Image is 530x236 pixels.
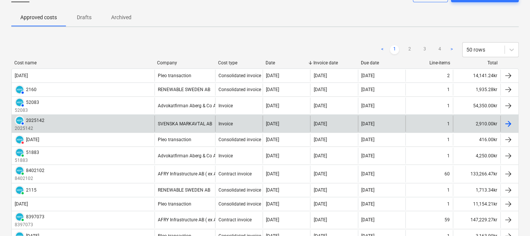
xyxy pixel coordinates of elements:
[266,171,279,177] div: [DATE]
[26,150,39,155] div: 51883
[16,99,23,106] img: xero.svg
[453,198,500,210] div: 11,154.21kr
[15,73,28,78] div: [DATE]
[26,137,39,142] div: [DATE]
[158,217,227,222] div: AFRY Infrastructure AB ( ex AFRY )
[390,45,399,54] a: Page 1 is your current page
[15,97,24,107] div: Invoice has been synced with Xero and its status is currently AUTHORISED
[453,134,500,146] div: 416.00kr
[361,137,374,142] div: [DATE]
[158,87,210,92] div: RENEWABLE SWEDEN AB
[266,153,279,158] div: [DATE]
[453,97,500,114] div: 54,350.00kr
[456,60,498,65] div: Total
[158,171,227,177] div: AFRY Infrastructure AB ( ex AFRY )
[266,121,279,126] div: [DATE]
[313,103,327,108] div: [DATE]
[313,137,327,142] div: [DATE]
[361,103,374,108] div: [DATE]
[453,70,500,82] div: 14,141.24kr
[158,137,191,142] div: Pleo transaction
[361,201,374,207] div: [DATE]
[447,137,450,142] div: 1
[14,60,151,65] div: Cost name
[16,86,23,93] img: xero.svg
[361,171,374,177] div: [DATE]
[313,87,327,92] div: [DATE]
[444,217,450,222] div: 59
[313,153,327,158] div: [DATE]
[453,184,500,196] div: 1,713.34kr
[75,14,93,21] p: Drafts
[313,171,327,177] div: [DATE]
[453,166,500,182] div: 133,266.47kr
[15,148,24,157] div: Invoice has been synced with Xero and its status is currently PAID
[405,45,414,54] a: Page 2
[16,149,23,156] img: xero.svg
[266,103,279,108] div: [DATE]
[26,87,37,92] div: 2160
[218,60,260,65] div: Cost type
[26,214,44,219] div: 8397073
[15,185,24,195] div: Invoice has been synced with Xero and its status is currently PAID
[453,84,500,96] div: 1,935.28kr
[218,73,261,78] div: Consolidated invoice
[361,153,374,158] div: [DATE]
[361,60,402,65] div: Due date
[218,121,233,126] div: Invoice
[447,121,450,126] div: 1
[26,118,44,123] div: 2025142
[218,87,261,92] div: Consolidated invoice
[16,213,23,221] img: xero.svg
[15,125,44,132] p: 2025142
[266,201,279,207] div: [DATE]
[447,87,450,92] div: 1
[16,167,23,174] img: xero.svg
[313,201,327,207] div: [DATE]
[313,121,327,126] div: [DATE]
[218,103,233,108] div: Invoice
[16,117,23,124] img: xero.svg
[447,201,450,207] div: 1
[313,60,355,65] div: Invoice date
[158,201,191,207] div: Pleo transaction
[15,212,24,222] div: Invoice has been synced with Xero and its status is currently PAID
[26,187,37,193] div: 2115
[218,201,261,207] div: Consolidated invoice
[15,116,24,125] div: Invoice has been synced with Xero and its status is currently AUTHORISED
[378,45,387,54] a: Previous page
[444,171,450,177] div: 60
[492,200,530,236] div: Chatt-widget
[158,73,191,78] div: Pleo transaction
[15,157,39,164] p: 51883
[26,100,39,105] div: 52083
[492,200,530,236] iframe: Chat Widget
[218,187,261,193] div: Consolidated invoice
[111,14,131,21] p: Archived
[15,135,24,145] div: Invoice has been synced with Xero and its status is currently DELETED
[218,171,252,177] div: Contract invoice
[266,137,279,142] div: [DATE]
[361,121,374,126] div: [DATE]
[218,217,252,222] div: Contract invoice
[453,148,500,164] div: 4,250.00kr
[16,136,23,143] img: xero.svg
[15,201,28,207] div: [DATE]
[158,153,219,158] div: Advokatfirman Aberg & Co AB
[313,217,327,222] div: [DATE]
[158,187,210,193] div: RENEWABLE SWEDEN AB
[266,87,279,92] div: [DATE]
[218,153,233,158] div: Invoice
[15,166,24,175] div: Invoice has been synced with Xero and its status is currently PAID
[447,187,450,193] div: 1
[266,60,307,65] div: Date
[16,186,23,194] img: xero.svg
[447,45,456,54] a: Next page
[15,222,44,228] p: 8397073
[218,137,261,142] div: Consolidated invoice
[420,45,429,54] a: Page 3
[15,85,24,94] div: Invoice has been synced with Xero and its status is currently AUTHORISED
[447,73,450,78] div: 2
[447,153,450,158] div: 1
[361,73,374,78] div: [DATE]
